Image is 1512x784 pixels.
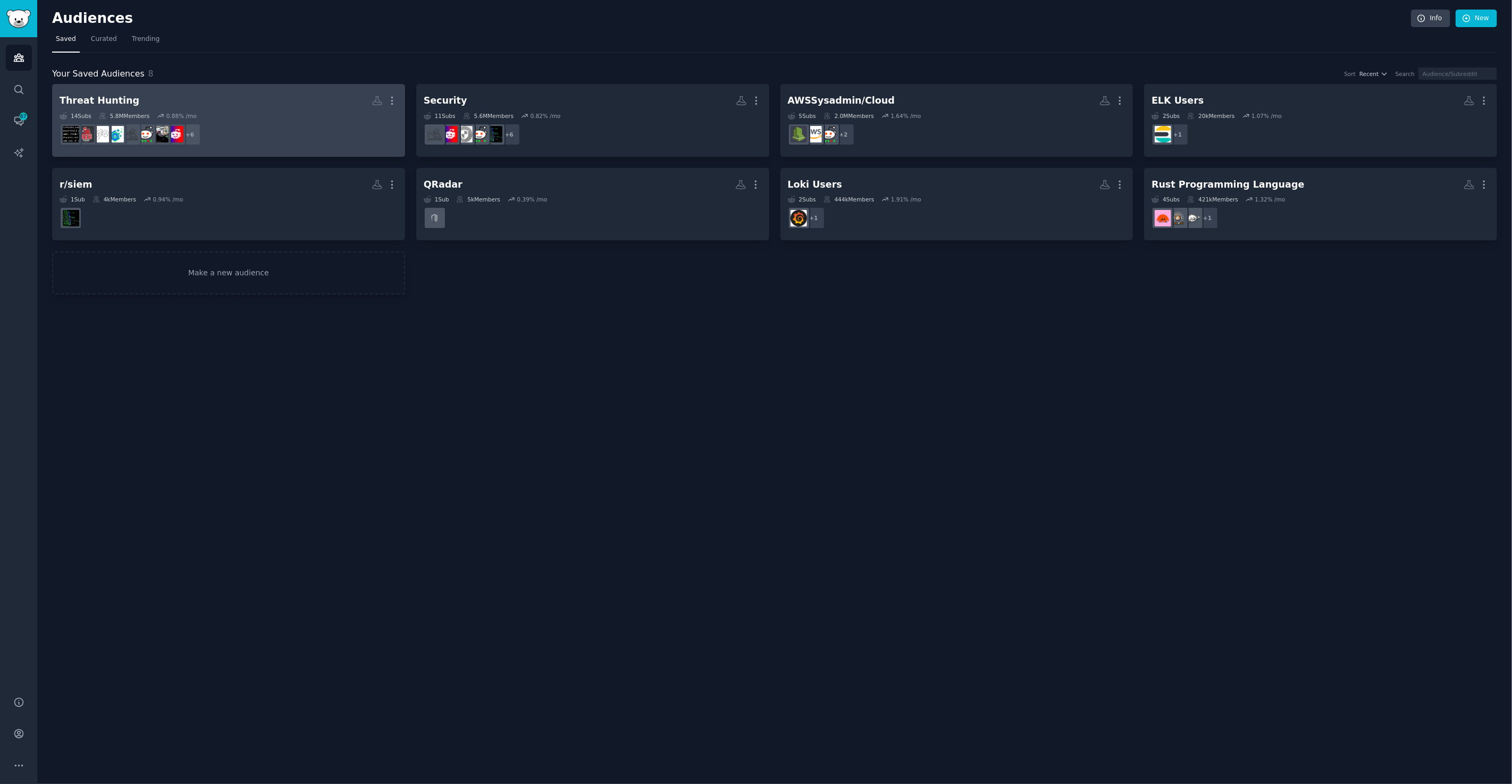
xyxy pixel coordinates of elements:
[456,126,473,142] img: ethicalhacking
[456,196,500,203] div: 5k Members
[52,10,1411,27] h2: Audiences
[416,84,769,157] a: Security11Subs5.6MMembers0.82% /mo+6SIEMsysadminethicalhackingcybersecurityhacking
[1170,210,1186,226] img: learnrust
[78,126,94,142] img: redteamsec
[6,10,31,28] img: GummySearch logo
[52,251,405,294] a: Make a new audience
[99,112,149,120] div: 5.8M Members
[820,126,837,142] img: sysadmin
[56,35,76,44] span: Saved
[1418,68,1497,80] input: Audience/Subreddit
[52,68,145,81] span: Your Saved Audiences
[463,112,514,120] div: 5.6M Members
[1152,178,1304,191] div: Rust Programming Language
[107,126,124,142] img: cybersecurity_
[19,113,28,120] span: 67
[63,126,79,142] img: ThreathuntingDFIR
[1152,112,1180,120] div: 2 Sub s
[93,196,136,203] div: 4k Members
[137,126,154,142] img: sysadmin
[824,112,874,120] div: 2.0M Members
[148,69,154,79] span: 8
[780,84,1133,157] a: AWSSysadmin/Cloud5Subs2.0MMembers1.64% /mo+2sysadminawsCloudWatch
[132,35,159,44] span: Trending
[424,94,467,107] div: Security
[1359,70,1388,78] button: Recent
[166,112,197,120] div: 0.88 % /mo
[780,168,1133,241] a: Loki Users2Subs444kMembers1.91% /mo+1grafana
[791,126,807,142] img: CloudWatch
[788,94,895,107] div: AWSSysadmin/Cloud
[1185,210,1201,226] img: rustjerk
[791,210,807,226] img: grafana
[152,126,169,142] img: cybersecurity_news
[60,94,139,107] div: Threat Hunting
[6,108,32,134] a: 67
[1144,84,1497,157] a: ELK Users2Subs20kMembers1.07% /mo+1elasticsearch
[891,196,921,203] div: 1.91 % /mo
[424,112,456,120] div: 11 Sub s
[1396,70,1415,78] div: Search
[91,35,117,44] span: Curated
[93,126,109,142] img: blackhat
[788,196,816,203] div: 2 Sub s
[531,112,561,120] div: 0.82 % /mo
[788,178,842,191] div: Loki Users
[122,126,139,142] img: hacking
[891,112,921,120] div: 1.64 % /mo
[1187,112,1234,120] div: 20k Members
[824,196,875,203] div: 444k Members
[498,123,520,146] div: + 6
[426,126,443,142] img: hacking
[1187,196,1238,203] div: 421k Members
[1155,126,1171,142] img: elasticsearch
[179,123,201,146] div: + 6
[1196,207,1219,229] div: + 1
[424,196,449,203] div: 1 Sub
[52,84,405,157] a: Threat Hunting14Subs5.8MMembers0.88% /mo+6cybersecuritycybersecurity_newssysadminhackingcybersecu...
[60,196,85,203] div: 1 Sub
[833,123,855,146] div: + 2
[1152,94,1204,107] div: ELK Users
[1345,70,1356,78] div: Sort
[788,112,816,120] div: 5 Sub s
[1152,196,1180,203] div: 4 Sub s
[517,196,547,203] div: 0.39 % /mo
[153,196,183,203] div: 0.94 % /mo
[1456,10,1497,28] a: New
[1255,196,1286,203] div: 1.32 % /mo
[1155,210,1171,226] img: rust
[63,210,79,226] img: SIEM
[441,126,458,142] img: cybersecurity
[1359,70,1379,78] span: Recent
[1144,168,1497,241] a: Rust Programming Language4Subs421kMembers1.32% /mo+1rustjerklearnrustrust
[1411,10,1450,28] a: Info
[60,178,93,191] div: r/siem
[167,126,183,142] img: cybersecurity
[424,178,463,191] div: QRadar
[87,31,121,53] a: Curated
[52,31,80,53] a: Saved
[128,31,163,53] a: Trending
[52,168,405,241] a: r/siem1Sub4kMembers0.94% /moSIEM
[1251,112,1282,120] div: 1.07 % /mo
[416,168,769,241] a: QRadar1Sub5kMembers0.39% /moQRadar
[471,126,488,142] img: sysadmin
[486,126,502,142] img: SIEM
[1166,123,1189,146] div: + 1
[426,210,443,226] img: QRadar
[803,207,825,229] div: + 1
[60,112,91,120] div: 14 Sub s
[805,126,822,142] img: aws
